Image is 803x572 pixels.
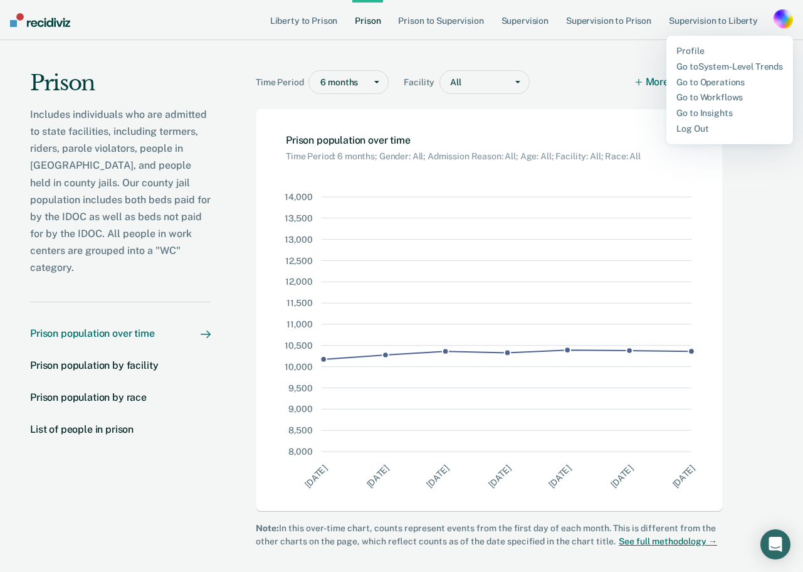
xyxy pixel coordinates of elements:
[30,391,147,403] div: Prison population by race
[30,70,211,106] div: Prison
[30,327,155,339] div: Prison population over time
[320,356,327,363] circle: Point at x Sat Mar 01 2025 00:00:00 GMT-0600 (Central Standard Time) and y 10174
[30,327,211,339] a: Prison population over time
[676,77,783,88] a: Go to Operations
[676,61,783,72] a: Go toSystem-Level Trends
[676,92,783,103] a: Go to Workflows
[30,359,158,371] div: Prison population by facility
[676,124,783,134] a: Log Out
[256,522,723,548] div: In this over-time chart, counts represent events from the first day of each month. This is differ...
[688,348,695,354] circle: Point at x Mon Sep 01 2025 00:00:00 GMT-0500 (Central Daylight Time) and y 10362
[636,70,698,94] button: More filters
[676,46,783,56] a: Profile
[30,106,211,277] div: Includes individuals who are admitted to state facilities, including termers, riders, parole viol...
[30,423,134,435] div: List of people in prison
[256,523,279,533] strong: Note:
[440,73,506,92] div: All
[256,77,308,88] span: Time Period
[404,77,439,88] span: Facility
[30,359,211,371] a: Prison population by facility
[286,146,641,162] div: Time Period: 6 months; Gender: All; Admission Reason: All; Age: All; Facility: All; Race: All
[30,423,211,435] a: List of people in prison
[616,536,717,546] a: See full methodology →
[676,108,783,119] a: Go to Insights
[10,13,70,27] img: Recidiviz
[30,391,211,403] a: Prison population by race
[320,77,322,88] input: timePeriod
[760,529,790,559] div: Open Intercom Messenger
[286,134,641,162] div: Prison population over time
